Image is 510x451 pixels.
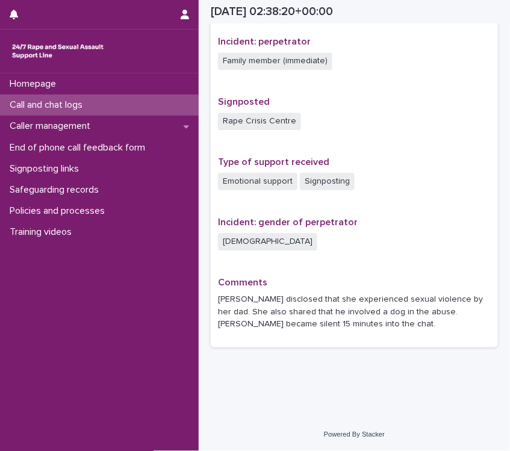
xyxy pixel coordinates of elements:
span: Incident: perpetrator [218,37,311,46]
a: Powered By Stacker [324,431,385,438]
span: Signposting [300,173,355,190]
p: Policies and processes [5,205,114,217]
h2: [DATE] 02:38:20+00:00 [211,5,333,19]
img: rhQMoQhaT3yELyF149Cw [10,39,106,63]
p: Caller management [5,120,100,132]
span: [DEMOGRAPHIC_DATA] [218,233,317,250]
p: Training videos [5,226,81,238]
p: Call and chat logs [5,99,92,111]
p: Safeguarding records [5,184,108,196]
p: End of phone call feedback form [5,142,155,154]
span: Signposted [218,97,270,107]
p: Signposting links [5,163,89,175]
span: Family member (immediate) [218,52,332,70]
span: Emotional support [218,173,297,190]
span: Comments [218,278,267,287]
span: Rape Crisis Centre [218,113,301,130]
span: Incident: gender of perpetrator [218,217,358,227]
p: [PERSON_NAME] disclosed that she experienced sexual violence by her dad. She also shared that he ... [218,293,491,331]
span: Type of support received [218,157,329,167]
p: Homepage [5,78,66,90]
